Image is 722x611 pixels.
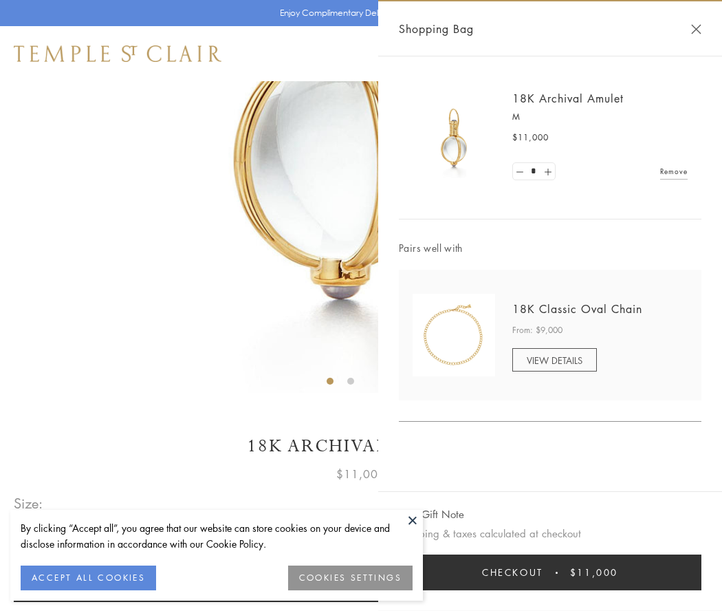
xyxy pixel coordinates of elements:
[512,301,642,317] a: 18K Classic Oval Chain
[280,6,436,20] p: Enjoy Complimentary Delivery & Returns
[691,24,701,34] button: Close Shopping Bag
[527,354,582,367] span: VIEW DETAILS
[540,163,554,180] a: Set quantity to 2
[512,110,688,124] p: M
[512,91,624,106] a: 18K Archival Amulet
[288,566,413,590] button: COOKIES SETTINGS
[399,555,701,590] button: Checkout $11,000
[413,294,495,376] img: N88865-OV18
[399,240,701,256] span: Pairs well with
[21,566,156,590] button: ACCEPT ALL COOKIES
[399,20,474,38] span: Shopping Bag
[512,131,549,144] span: $11,000
[399,525,701,542] p: Shipping & taxes calculated at checkout
[512,323,562,337] span: From: $9,000
[14,492,44,515] span: Size:
[413,96,495,179] img: 18K Archival Amulet
[14,434,708,458] h1: 18K Archival Amulet
[570,565,618,580] span: $11,000
[660,164,688,179] a: Remove
[336,465,386,483] span: $11,000
[513,163,527,180] a: Set quantity to 0
[512,348,597,372] a: VIEW DETAILS
[482,565,543,580] span: Checkout
[399,506,464,523] button: Add Gift Note
[14,45,221,62] img: Temple St. Clair
[21,520,413,552] div: By clicking “Accept all”, you agree that our website can store cookies on your device and disclos...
